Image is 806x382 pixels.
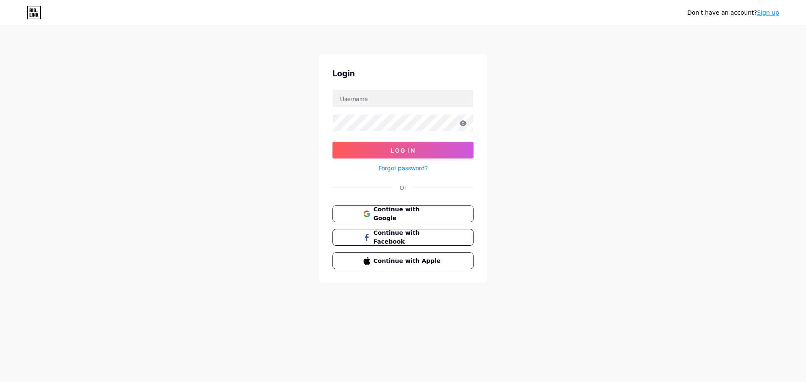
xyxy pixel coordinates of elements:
[400,183,406,192] div: Or
[333,90,473,107] input: Username
[332,67,474,80] div: Login
[332,205,474,222] button: Continue with Google
[332,142,474,159] button: Log In
[374,205,443,223] span: Continue with Google
[687,8,779,17] div: Don't have an account?
[332,252,474,269] button: Continue with Apple
[374,257,443,265] span: Continue with Apple
[374,229,443,246] span: Continue with Facebook
[332,229,474,246] button: Continue with Facebook
[757,9,779,16] a: Sign up
[379,164,428,172] a: Forgot password?
[391,147,416,154] span: Log In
